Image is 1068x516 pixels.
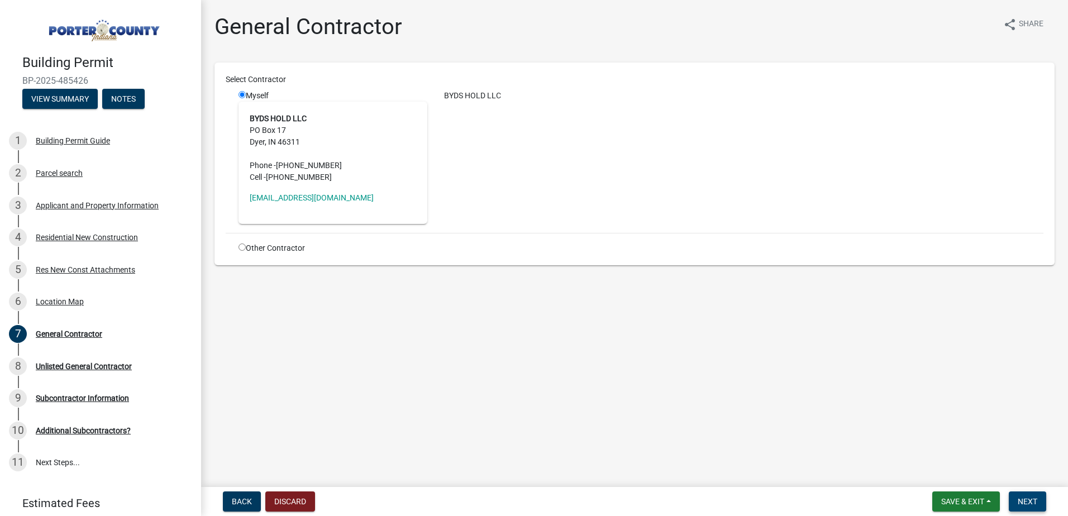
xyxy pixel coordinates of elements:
span: Share [1019,18,1043,31]
div: Select Contractor [217,74,1052,85]
span: Back [232,497,252,506]
div: 7 [9,325,27,343]
address: PO Box 17 Dyer, IN 46311 [250,113,416,183]
div: 9 [9,389,27,407]
img: Porter County, Indiana [22,12,183,43]
div: Applicant and Property Information [36,202,159,209]
div: Subcontractor Information [36,394,129,402]
abbr: Phone - [250,161,276,170]
wm-modal-confirm: Notes [102,95,145,104]
div: 2 [9,164,27,182]
div: Parcel search [36,169,83,177]
div: 3 [9,197,27,214]
div: Residential New Construction [36,233,138,241]
div: Building Permit Guide [36,137,110,145]
div: 6 [9,293,27,310]
wm-modal-confirm: Summary [22,95,98,104]
a: Estimated Fees [9,492,183,514]
button: Save & Exit [932,491,1000,512]
button: View Summary [22,89,98,109]
div: Myself [239,90,427,224]
h4: Building Permit [22,55,192,71]
span: [PHONE_NUMBER] [276,161,342,170]
div: General Contractor [36,330,102,338]
div: Additional Subcontractors? [36,427,131,434]
div: 5 [9,261,27,279]
span: Next [1018,497,1037,506]
div: 11 [9,453,27,471]
div: Other Contractor [230,242,436,254]
div: 4 [9,228,27,246]
button: Back [223,491,261,512]
div: BYDS HOLD LLC [436,90,1052,102]
button: shareShare [994,13,1052,35]
span: BP-2025-485426 [22,75,179,86]
span: Save & Exit [941,497,984,506]
div: Location Map [36,298,84,305]
div: 10 [9,422,27,439]
button: Notes [102,89,145,109]
strong: BYDS HOLD LLC [250,114,307,123]
button: Discard [265,491,315,512]
h1: General Contractor [214,13,402,40]
button: Next [1009,491,1046,512]
i: share [1003,18,1017,31]
div: 8 [9,357,27,375]
div: Unlisted General Contractor [36,362,132,370]
div: 1 [9,132,27,150]
span: [PHONE_NUMBER] [266,173,332,181]
a: [EMAIL_ADDRESS][DOMAIN_NAME] [250,193,374,202]
div: Res New Const Attachments [36,266,135,274]
abbr: Cell - [250,173,266,181]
